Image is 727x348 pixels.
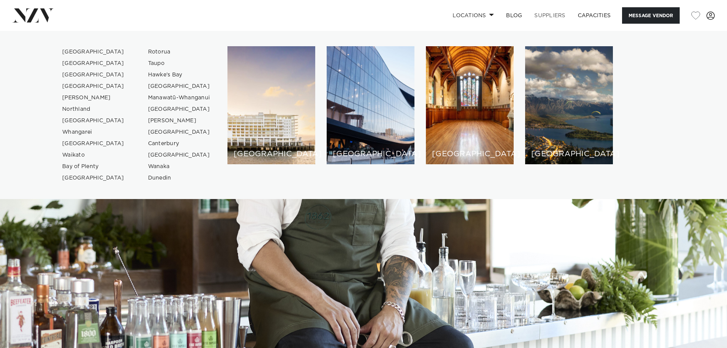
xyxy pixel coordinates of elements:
a: Locations [447,7,500,24]
a: Auckland venues [GEOGRAPHIC_DATA] [227,46,315,164]
a: Canterbury [142,138,216,149]
a: [PERSON_NAME] [142,115,216,126]
a: [GEOGRAPHIC_DATA] [56,172,131,184]
a: [GEOGRAPHIC_DATA] [56,46,131,58]
a: Queenstown venues [GEOGRAPHIC_DATA] [525,46,613,164]
a: BLOG [500,7,528,24]
a: [GEOGRAPHIC_DATA] [56,115,131,126]
a: [GEOGRAPHIC_DATA] [142,81,216,92]
a: SUPPLIERS [528,7,571,24]
a: [GEOGRAPHIC_DATA] [142,126,216,138]
a: Whangarei [56,126,131,138]
a: Waikato [56,149,131,161]
a: [GEOGRAPHIC_DATA] [142,104,216,115]
a: Christchurch venues [GEOGRAPHIC_DATA] [426,46,514,164]
h6: [GEOGRAPHIC_DATA] [333,150,408,158]
a: Wanaka [142,161,216,172]
a: Capacities [572,7,617,24]
a: Hawke's Bay [142,69,216,81]
a: Taupo [142,58,216,69]
img: nzv-logo.png [12,8,54,22]
a: Bay of Plenty [56,161,131,172]
a: [GEOGRAPHIC_DATA] [56,58,131,69]
a: Wellington venues [GEOGRAPHIC_DATA] [327,46,414,164]
a: [GEOGRAPHIC_DATA] [142,149,216,161]
a: [PERSON_NAME] [56,92,131,104]
a: [GEOGRAPHIC_DATA] [56,138,131,149]
a: [GEOGRAPHIC_DATA] [56,81,131,92]
a: [GEOGRAPHIC_DATA] [56,69,131,81]
a: Rotorua [142,46,216,58]
button: Message Vendor [622,7,680,24]
a: Dunedin [142,172,216,184]
a: Northland [56,104,131,115]
h6: [GEOGRAPHIC_DATA] [234,150,309,158]
a: Manawatū-Whanganui [142,92,216,104]
h6: [GEOGRAPHIC_DATA] [531,150,607,158]
h6: [GEOGRAPHIC_DATA] [432,150,508,158]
